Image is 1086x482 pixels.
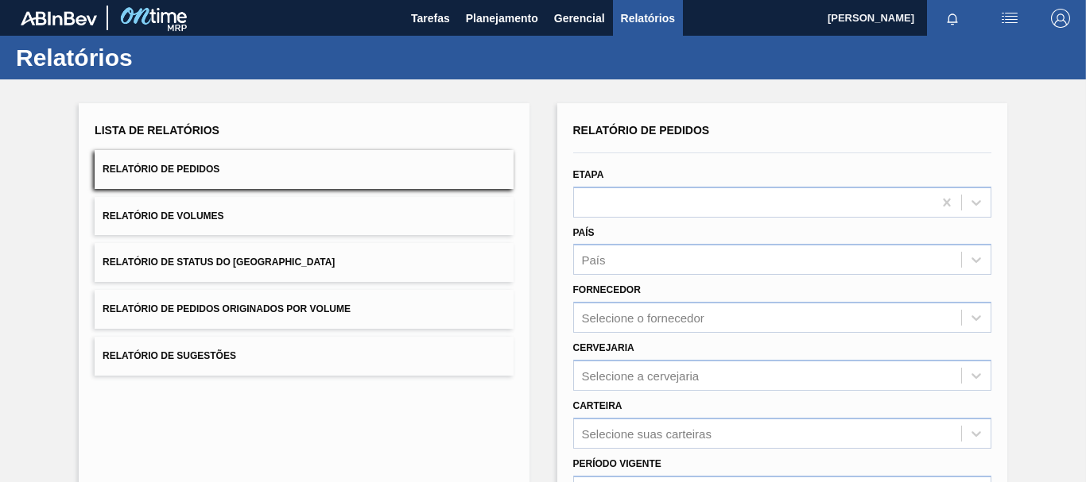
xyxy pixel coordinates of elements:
span: Planejamento [466,9,538,28]
span: Relatório de Pedidos Originados por Volume [103,303,351,314]
span: Relatórios [621,9,675,28]
h1: Relatórios [16,48,298,67]
label: Etapa [573,169,604,180]
span: Relatório de Status do [GEOGRAPHIC_DATA] [103,256,335,268]
div: Selecione suas carteiras [582,426,712,440]
span: Relatório de Sugestões [103,350,236,361]
span: Relatório de Pedidos [103,164,219,175]
label: Fornecedor [573,284,641,295]
label: País [573,227,595,238]
button: Relatório de Pedidos [95,150,513,189]
button: Relatório de Pedidos Originados por Volume [95,290,513,329]
button: Relatório de Status do [GEOGRAPHIC_DATA] [95,243,513,282]
span: Relatório de Volumes [103,210,223,222]
button: Relatório de Sugestões [95,337,513,376]
span: Tarefas [411,9,450,28]
label: Período Vigente [573,458,661,469]
img: TNhmsLtSVTkK8tSr43FrP2fwEKptu5GPRR3wAAAABJRU5ErkJggg== [21,11,97,25]
div: País [582,253,606,267]
span: Gerencial [554,9,605,28]
label: Cervejaria [573,342,634,353]
button: Notificações [927,7,978,29]
div: Selecione a cervejaria [582,368,700,382]
button: Relatório de Volumes [95,197,513,236]
span: Lista de Relatórios [95,124,219,137]
label: Carteira [573,400,623,411]
span: Relatório de Pedidos [573,124,710,137]
img: userActions [1000,9,1019,28]
img: Logout [1051,9,1070,28]
div: Selecione o fornecedor [582,311,704,325]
